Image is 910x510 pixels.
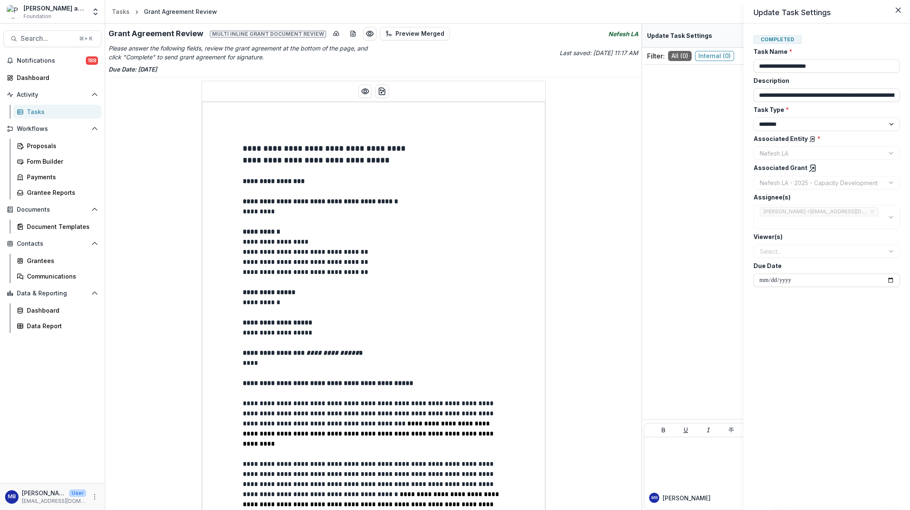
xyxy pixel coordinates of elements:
[753,47,895,56] label: Task Name
[753,105,895,114] label: Task Type
[753,76,895,85] label: Description
[753,261,895,270] label: Due Date
[891,3,905,17] button: Close
[753,232,895,241] label: Viewer(s)
[753,163,895,173] label: Associated Grant
[753,134,895,143] label: Associated Entity
[753,35,801,44] span: Completed
[753,193,895,202] label: Assignee(s)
